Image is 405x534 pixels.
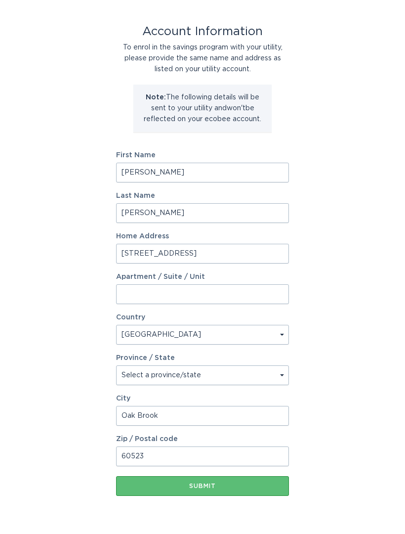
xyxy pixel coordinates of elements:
label: First Name [116,152,289,159]
div: To enrol in the savings program with your utility, please provide the same name and address as li... [116,43,289,75]
label: Last Name [116,193,289,200]
strong: Note: [146,94,166,101]
label: Province / State [116,355,175,362]
label: Home Address [116,233,289,240]
label: Apartment / Suite / Unit [116,274,289,281]
div: Submit [121,484,284,489]
label: City [116,396,289,402]
p: The following details will be sent to your utility and won't be reflected on your ecobee account. [141,92,264,125]
label: Country [116,314,145,321]
button: Submit [116,477,289,496]
label: Zip / Postal code [116,436,289,443]
div: Account Information [116,27,289,38]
